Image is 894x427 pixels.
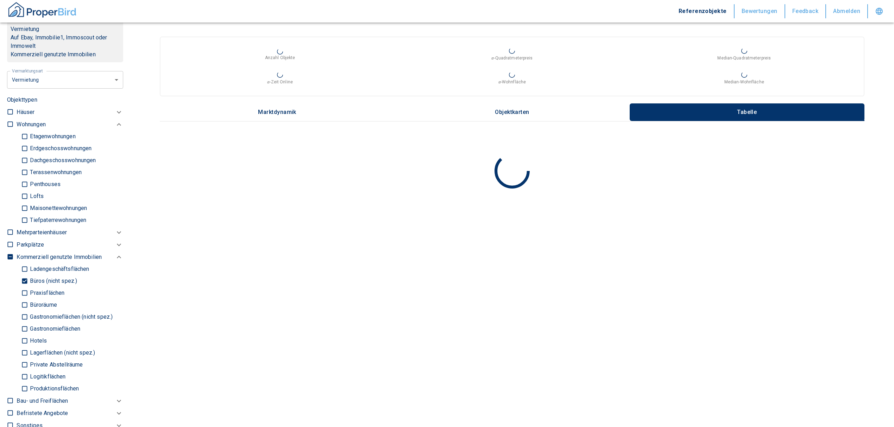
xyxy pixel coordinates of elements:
[17,228,67,237] p: Mehrparteienhäuser
[17,120,45,129] p: Wohnungen
[28,302,57,308] p: Büroräume
[28,193,44,199] p: Lofts
[17,118,123,130] div: Wohnungen
[17,407,123,419] div: Befristete Angebote
[160,103,864,121] div: wrapped label tabs example
[11,33,120,50] p: Auf Ebay, Immobilie1, Immoscout oder Immowelt
[729,109,764,115] p: Tabelle
[28,181,61,187] p: Penthouses
[17,253,102,261] p: Kommerziell genutzte Immobilien
[17,226,123,238] div: Mehrparteienhäuser
[491,55,533,61] p: ⌀-Quadratmeterpreis
[17,241,44,249] p: Parkplätze
[28,146,92,151] p: Erdgeschosswohnungen
[17,395,123,407] div: Bau- und Freiflächen
[735,4,785,18] button: Bewertungen
[17,409,68,418] p: Befristete Angebote
[28,170,82,175] p: Terassenwohnungen
[265,55,295,61] p: Anzahl Objekte
[28,266,89,272] p: Ladengeschäftsflächen
[724,79,764,85] p: Median-Wohnfläche
[17,251,123,263] div: Kommerziell genutzte Immobilien
[717,55,771,61] p: Median-Quadratmeterpreis
[28,290,64,296] p: Praxisflächen
[28,338,47,344] p: Hotels
[785,4,826,18] button: Feedback
[7,70,123,89] div: letzte 6 Monate
[28,278,77,284] p: Büros (nicht spez.)
[498,79,526,85] p: ⌀-Wohnfläche
[28,362,83,368] p: Private Abstellräume
[495,109,530,115] p: Objektkarten
[11,25,39,33] p: Vermietung
[28,386,79,391] p: Produktionsflächen
[28,374,65,380] p: Logitikflächen
[826,4,868,18] button: Abmelden
[672,4,735,18] button: Referenzobjekte
[17,108,34,116] p: Häuser
[7,96,123,104] p: Objekttypen
[28,350,95,356] p: Lagerflächen (nicht spez.)
[28,314,113,320] p: Gastronomieflächen (nicht spez.)
[17,397,68,405] p: Bau- und Freiflächen
[28,205,87,211] p: Maisonettewohnungen
[7,6,123,69] div: ObjektdatenVermietungAuf Ebay, Immobilie1, Immoscout oder ImmoweltKommerziell genutzte Immobilien
[7,1,77,19] img: ProperBird Logo and Home Button
[17,106,123,118] div: Häuser
[28,134,75,139] p: Etagenwohnungen
[258,109,296,115] p: Marktdynamik
[28,158,96,163] p: Dachgeschosswohnungen
[28,326,80,332] p: Gastronomieflächen
[11,50,120,59] p: Kommerziell genutzte Immobilien
[7,1,77,21] button: ProperBird Logo and Home Button
[17,238,123,251] div: Parkplätze
[267,79,292,85] p: ⌀-Zeit Online
[28,217,86,223] p: Tiefpaterrewohnungen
